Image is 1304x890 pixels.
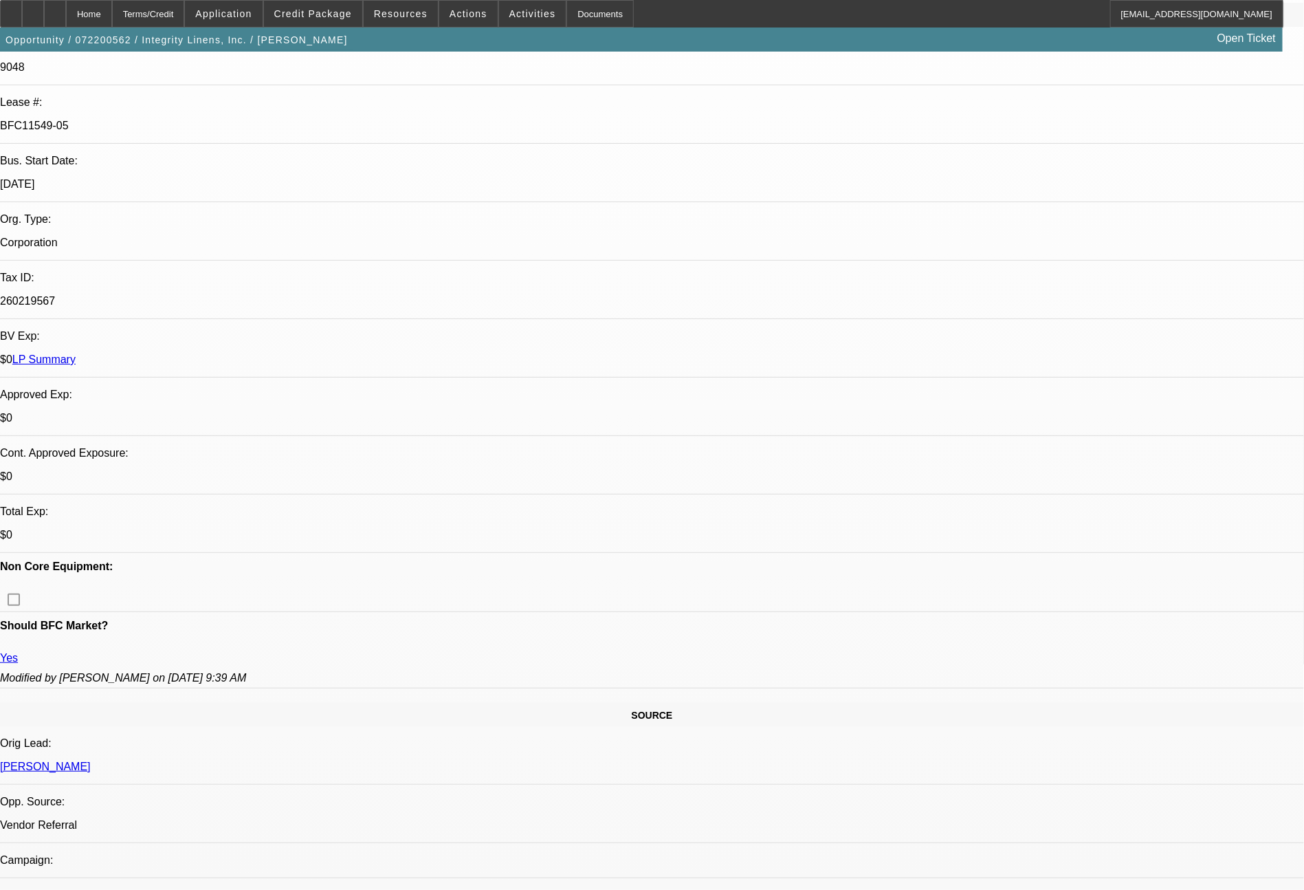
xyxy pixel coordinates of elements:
[499,1,566,27] button: Activities
[12,354,76,365] a: LP Summary
[509,8,556,19] span: Activities
[632,710,673,721] span: SOURCE
[5,34,348,45] span: Opportunity / 072200562 / Integrity Linens, Inc. / [PERSON_NAME]
[274,8,352,19] span: Credit Package
[374,8,428,19] span: Resources
[264,1,362,27] button: Credit Package
[185,1,262,27] button: Application
[439,1,498,27] button: Actions
[364,1,438,27] button: Resources
[1212,27,1281,50] a: Open Ticket
[450,8,487,19] span: Actions
[195,8,252,19] span: Application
